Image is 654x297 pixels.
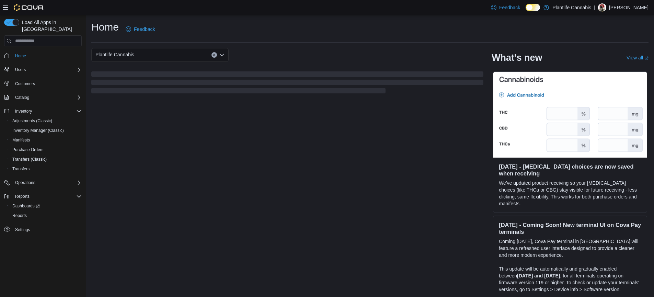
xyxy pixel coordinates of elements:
p: | [594,3,595,12]
span: Reports [12,192,82,201]
span: Customers [12,79,82,88]
a: Dashboards [10,202,43,210]
span: Dashboards [12,203,40,209]
button: Transfers [7,164,84,174]
a: Transfers [10,165,32,173]
span: Loading [91,73,483,95]
button: Reports [1,192,84,201]
a: Settings [12,226,33,234]
span: Users [12,66,82,74]
button: Reports [7,211,84,220]
button: Adjustments (Classic) [7,116,84,126]
span: Feedback [134,26,155,33]
span: Settings [12,225,82,234]
h3: [DATE] - [MEDICAL_DATA] choices are now saved when receiving [499,163,641,177]
span: Inventory [12,107,82,115]
span: Reports [12,213,27,218]
button: Catalog [12,93,32,102]
button: Home [1,50,84,60]
div: Sam Kovacs [598,3,606,12]
p: We've updated product receiving so your [MEDICAL_DATA] choices (like THCa or CBG) stay visible fo... [499,180,641,207]
button: Users [12,66,28,74]
button: Manifests [7,135,84,145]
h1: Home [91,20,119,34]
span: Operations [15,180,35,185]
button: Reports [12,192,32,201]
span: Catalog [15,95,29,100]
button: Customers [1,79,84,89]
button: Users [1,65,84,75]
span: Transfers [12,166,30,172]
button: Catalog [1,93,84,102]
a: Customers [12,80,38,88]
svg: External link [644,56,649,60]
button: Settings [1,225,84,235]
span: Reports [15,194,30,199]
span: Adjustments (Classic) [10,117,82,125]
h3: [DATE] - Coming Soon! New terminal UI on Cova Pay terminals [499,221,641,235]
span: Transfers (Classic) [10,155,82,163]
p: This update will be automatically and gradually enabled between , for all terminals operating on ... [499,265,641,293]
span: Customers [15,81,35,87]
span: Manifests [10,136,82,144]
img: Cova [14,4,44,11]
span: Feedback [499,4,520,11]
span: Catalog [12,93,82,102]
span: Purchase Orders [10,146,82,154]
span: Inventory Manager (Classic) [12,128,64,133]
span: Adjustments (Classic) [12,118,52,124]
span: Plantlife Cannabis [95,50,134,59]
p: Plantlife Cannabis [552,3,591,12]
a: Home [12,52,29,60]
span: Reports [10,212,82,220]
button: Operations [1,178,84,187]
button: Clear input [211,52,217,58]
span: Purchase Orders [12,147,44,152]
a: Inventory Manager (Classic) [10,126,67,135]
span: Dashboards [10,202,82,210]
button: Inventory [1,106,84,116]
button: Inventory Manager (Classic) [7,126,84,135]
span: Home [12,51,82,60]
a: Feedback [123,22,158,36]
span: Inventory [15,108,32,114]
nav: Complex example [4,48,82,252]
span: Home [15,53,26,59]
span: Settings [15,227,30,232]
a: Reports [10,212,30,220]
span: Transfers (Classic) [12,157,47,162]
h2: What's new [492,52,542,63]
a: Purchase Orders [10,146,46,154]
button: Purchase Orders [7,145,84,155]
span: Operations [12,179,82,187]
a: Transfers (Classic) [10,155,49,163]
button: Open list of options [219,52,225,58]
span: Inventory Manager (Classic) [10,126,82,135]
p: [PERSON_NAME] [609,3,649,12]
button: Inventory [12,107,35,115]
a: Manifests [10,136,33,144]
button: Transfers (Classic) [7,155,84,164]
a: Adjustments (Classic) [10,117,55,125]
span: Transfers [10,165,82,173]
p: Coming [DATE], Cova Pay terminal in [GEOGRAPHIC_DATA] will feature a refreshed user interface des... [499,238,641,259]
button: Operations [12,179,38,187]
a: View allExternal link [627,55,649,60]
input: Dark Mode [526,4,540,11]
span: Manifests [12,137,30,143]
span: Load All Apps in [GEOGRAPHIC_DATA] [19,19,82,33]
strong: [DATE] and [DATE] [517,273,560,278]
span: Users [15,67,26,72]
a: Dashboards [7,201,84,211]
a: Feedback [488,1,523,14]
